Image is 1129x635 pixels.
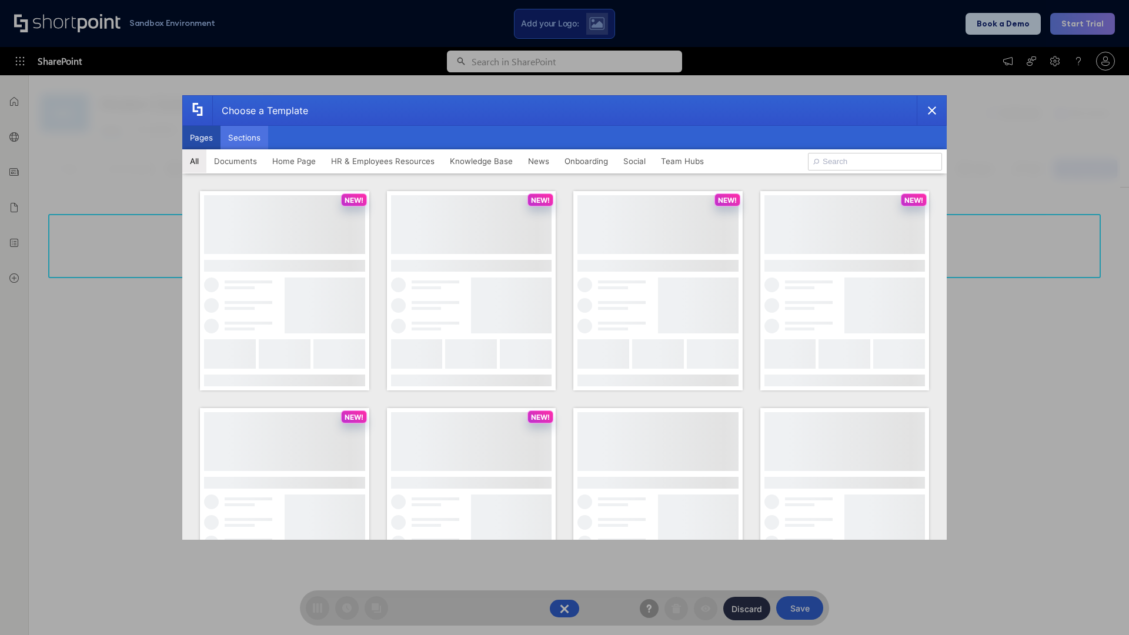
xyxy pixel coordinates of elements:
[265,149,323,173] button: Home Page
[557,149,616,173] button: Onboarding
[904,196,923,205] p: NEW!
[442,149,520,173] button: Knowledge Base
[182,126,221,149] button: Pages
[221,126,268,149] button: Sections
[182,95,947,540] div: template selector
[212,96,308,125] div: Choose a Template
[182,149,206,173] button: All
[718,196,737,205] p: NEW!
[616,149,653,173] button: Social
[1070,579,1129,635] iframe: Chat Widget
[653,149,712,173] button: Team Hubs
[531,413,550,422] p: NEW!
[206,149,265,173] button: Documents
[808,153,942,171] input: Search
[345,196,363,205] p: NEW!
[345,413,363,422] p: NEW!
[531,196,550,205] p: NEW!
[520,149,557,173] button: News
[323,149,442,173] button: HR & Employees Resources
